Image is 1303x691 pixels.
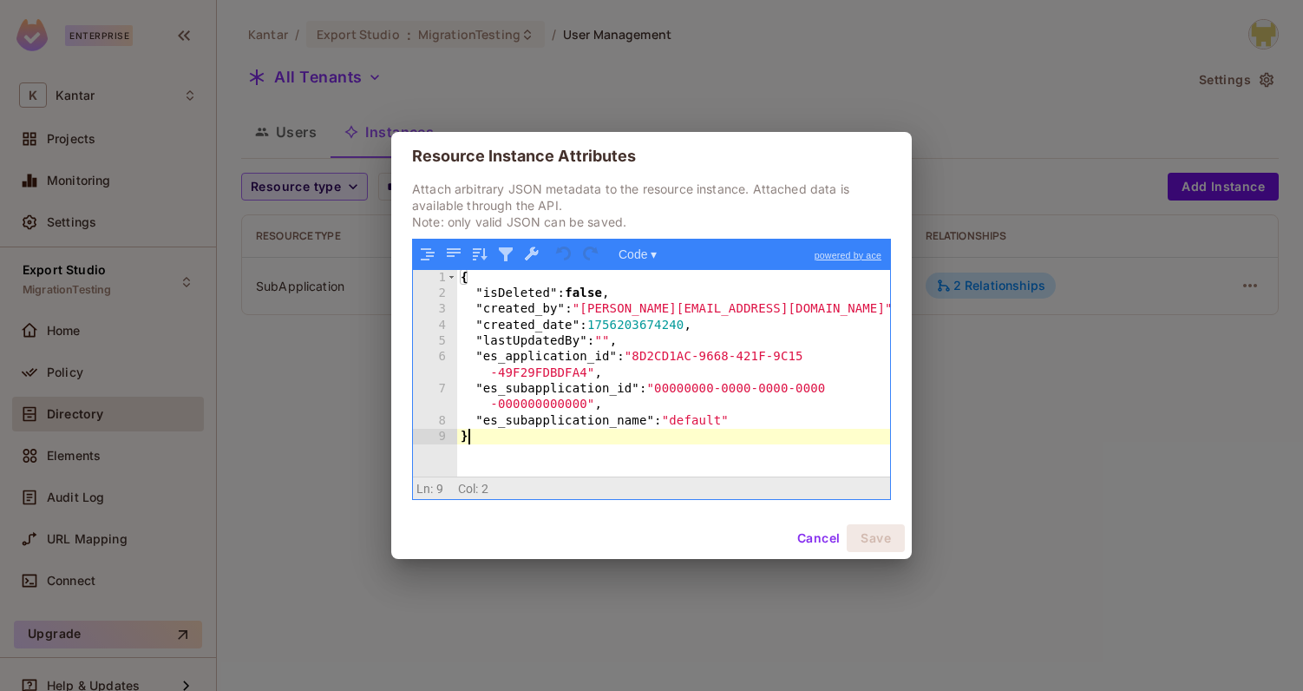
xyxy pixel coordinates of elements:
a: powered by ace [806,240,890,271]
div: 7 [413,381,457,413]
button: Sort contents [468,243,491,266]
button: Repair JSON: fix quotes and escape characters, remove comments and JSONP notation, turn JavaScrip... [521,243,543,266]
button: Code ▾ [612,243,663,266]
span: 2 [481,482,488,496]
button: Format JSON data, with proper indentation and line feeds (Ctrl+I) [416,243,439,266]
button: Cancel [790,524,847,552]
button: Filter, sort, or transform contents [494,243,517,266]
div: 2 [413,286,457,301]
button: Undo last action (Ctrl+Z) [553,243,576,266]
div: 3 [413,301,457,317]
button: Compact JSON data, remove all whitespaces (Ctrl+Shift+I) [442,243,465,266]
div: 5 [413,333,457,349]
div: 4 [413,318,457,333]
span: 9 [436,482,443,496]
button: Save [847,524,905,552]
div: 6 [413,349,457,381]
div: 8 [413,413,457,429]
button: Redo (Ctrl+Shift+Z) [579,243,602,266]
span: Ln: [416,482,433,496]
div: 9 [413,429,457,444]
h2: Resource Instance Attributes [391,132,912,181]
div: 1 [413,270,457,286]
p: Attach arbitrary JSON metadata to the resource instance. Attached data is available through the A... [412,181,891,230]
span: Col: [458,482,479,496]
